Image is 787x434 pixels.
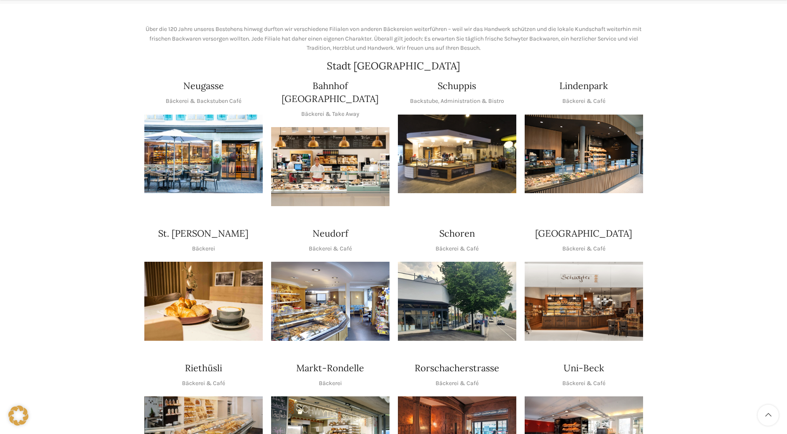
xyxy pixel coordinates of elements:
img: Schwyter-1800x900 [525,262,643,341]
img: Neugasse [144,115,263,194]
h4: Bahnhof [GEOGRAPHIC_DATA] [271,79,390,105]
div: 1 / 1 [398,115,516,194]
p: Bäckerei & Café [309,244,352,253]
h2: Stadt [GEOGRAPHIC_DATA] [144,61,643,71]
div: 1 / 1 [271,262,390,341]
h4: Markt-Rondelle [296,362,364,375]
h4: Neudorf [313,227,348,240]
div: 1 / 1 [398,262,516,341]
img: Bahnhof St. Gallen [271,127,390,206]
h4: Schoren [439,227,475,240]
p: Bäckerei & Café [436,244,479,253]
a: Scroll to top button [758,405,779,426]
p: Bäckerei & Café [562,97,605,106]
h4: Riethüsli [185,362,222,375]
p: Bäckerei & Café [436,379,479,388]
p: Bäckerei & Café [562,379,605,388]
div: 1 / 1 [525,115,643,194]
p: Bäckerei & Café [182,379,225,388]
div: 1 / 1 [144,115,263,194]
img: 0842cc03-b884-43c1-a0c9-0889ef9087d6 copy [398,262,516,341]
p: Bäckerei & Backstuben Café [166,97,241,106]
div: 1 / 1 [525,262,643,341]
img: schwyter-23 [144,262,263,341]
p: Backstube, Administration & Bistro [410,97,504,106]
img: Neudorf_1 [271,262,390,341]
p: Bäckerei & Café [562,244,605,253]
p: Bäckerei & Take Away [301,110,359,119]
h4: Neugasse [183,79,224,92]
h4: St. [PERSON_NAME] [158,227,249,240]
img: 150130-Schwyter-013 [398,115,516,194]
h4: [GEOGRAPHIC_DATA] [535,227,632,240]
h4: Schuppis [438,79,476,92]
img: 017-e1571925257345 [525,115,643,194]
h4: Lindenpark [559,79,608,92]
p: Über die 120 Jahre unseres Bestehens hinweg durften wir verschiedene Filialen von anderen Bäckere... [144,25,643,53]
p: Bäckerei [319,379,342,388]
div: 1 / 1 [271,127,390,206]
div: 1 / 1 [144,262,263,341]
h4: Uni-Beck [564,362,604,375]
h4: Rorschacherstrasse [415,362,499,375]
p: Bäckerei [192,244,215,253]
